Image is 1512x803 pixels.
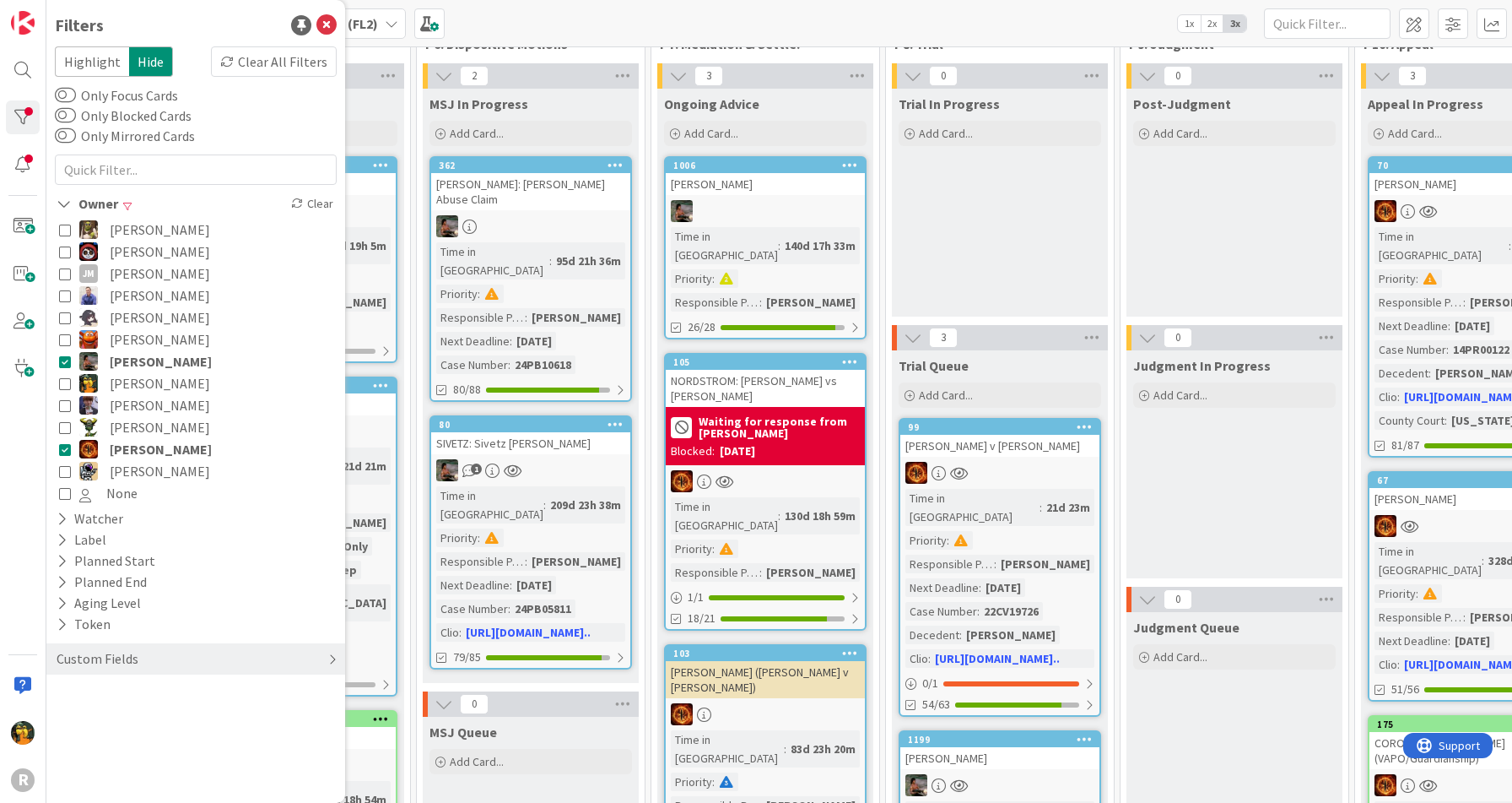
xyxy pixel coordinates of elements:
span: 3 [929,328,958,348]
span: : [1428,364,1431,383]
span: : [928,649,931,668]
span: Add Card... [450,754,504,769]
div: [PERSON_NAME] v [PERSON_NAME] [900,435,1099,457]
div: Responsible Paralegal [905,555,994,573]
span: Hide [129,46,173,77]
span: : [1463,608,1466,627]
div: 1006 [666,158,865,173]
div: Responsible Paralegal [436,552,525,571]
span: : [1448,317,1450,335]
span: : [1482,551,1484,570]
div: 105 [673,356,865,368]
b: Waiting for response from [PERSON_NAME] [699,415,860,439]
span: MSJ Queue [429,724,497,741]
div: Responsible Paralegal [671,293,759,312]
button: JG [PERSON_NAME] [59,285,332,307]
span: : [459,623,462,642]
span: [PERSON_NAME] [110,416,210,438]
label: Only Blocked Cards [55,106,192,126]
div: Clio [1374,655,1397,674]
span: : [510,576,512,594]
div: Planned Start [55,551,157,572]
span: : [977,602,980,621]
div: 22CV19726 [980,602,1043,621]
img: TR [1374,200,1396,222]
div: Time in [GEOGRAPHIC_DATA] [1374,227,1509,264]
div: TR [666,470,865,492]
span: : [994,555,996,573]
span: : [549,252,552,270]
div: 1199 [908,734,1099,746]
div: [PERSON_NAME] [900,747,1099,769]
span: [PERSON_NAME] [110,438,212,460]
span: Add Card... [1153,388,1207,403]
img: TR [671,470,693,492]
div: [PERSON_NAME] [527,552,625,571]
span: MSJ In Progress [429,95,528,112]
div: 99 [900,420,1099,435]
div: Next Deadline [436,332,510,350]
span: [PERSON_NAME] [110,285,210,307]
span: : [712,269,715,288]
div: Owner [55,193,120,214]
span: Add Card... [1153,649,1207,665]
div: Priority [905,531,947,550]
div: Next Deadline [1374,632,1448,650]
div: Aging Level [55,593,143,614]
div: 362 [431,158,630,173]
div: Priority [671,269,712,288]
span: 0 [1164,589,1192,610]
span: Support [35,3,77,23]
div: Clear All Filters [211,46,337,77]
div: 80SIVETZ: Sivetz [PERSON_NAME] [431,417,630,454]
span: : [778,236,780,255]
span: : [947,531,949,550]
span: Appeal In Progress [1368,95,1483,112]
div: Case Number [436,355,508,374]
div: [PERSON_NAME] [962,626,1060,644]
img: Visit kanbanzone.com [11,11,35,35]
button: JM [PERSON_NAME] [59,263,332,285]
div: Time in [GEOGRAPHIC_DATA] [671,730,784,768]
img: MW [671,200,693,222]
button: TR [PERSON_NAME] [59,438,332,460]
span: : [784,740,786,758]
span: [PERSON_NAME] [110,307,210,328]
span: : [543,496,546,514]
span: : [759,293,762,312]
div: 130d 18h 59m [780,507,860,525]
span: 54/63 [922,696,950,713]
div: Filters [55,13,104,38]
span: : [759,563,762,582]
span: Add Card... [684,126,738,141]
button: MW [PERSON_NAME] [59,350,332,372]
div: 21d 23m [1042,498,1094,517]
img: JG [79,286,98,305]
div: MW [666,200,865,222]
input: Quick Filter... [55,155,337,185]
span: 81/87 [1391,437,1419,454]
div: [PERSON_NAME]: [PERSON_NAME] Abuse Claim [431,173,630,210]
div: Clio [905,649,928,668]
span: : [1509,236,1511,255]
div: TR [666,703,865,725]
div: Time in [GEOGRAPHIC_DATA] [905,489,1039,526]
div: 103 [673,648,865,659]
button: MR [PERSON_NAME] [59,372,332,394]
span: : [1039,498,1042,517]
span: 3x [1223,15,1246,32]
div: JM [79,264,98,283]
div: 103 [666,646,865,661]
span: Add Card... [1388,126,1442,141]
img: TR [79,440,98,458]
div: 105NORDSTROM: [PERSON_NAME] vs [PERSON_NAME] [666,355,865,407]
div: Time in [GEOGRAPHIC_DATA] [671,497,778,534]
div: [PERSON_NAME] [666,173,865,195]
div: 1006 [673,160,865,171]
div: 362[PERSON_NAME]: [PERSON_NAME] Abuse Claim [431,158,630,210]
button: Only Focus Cards [55,87,76,104]
div: 80 [431,417,630,432]
img: MR [79,374,98,393]
span: [PERSON_NAME] [110,372,210,394]
div: 1199[PERSON_NAME] [900,732,1099,769]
